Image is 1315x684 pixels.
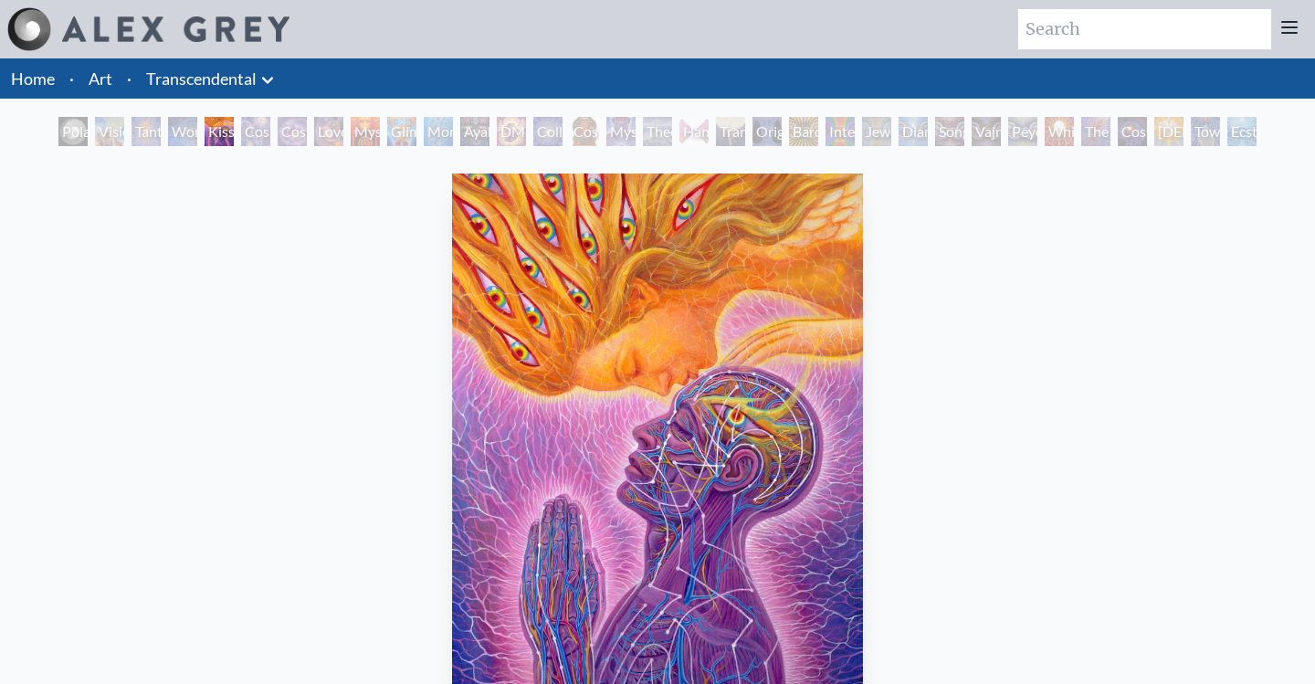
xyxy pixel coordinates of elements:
div: Ecstasy [1227,117,1257,146]
a: Home [11,68,55,89]
input: Search [1018,9,1271,49]
div: Original Face [752,117,782,146]
div: Bardo Being [789,117,818,146]
li: · [120,58,139,99]
div: [DEMOGRAPHIC_DATA] [1154,117,1183,146]
div: Interbeing [826,117,855,146]
div: Mysteriosa 2 [351,117,380,146]
a: Art [89,66,112,91]
div: White Light [1045,117,1074,146]
div: Collective Vision [533,117,563,146]
div: DMT - The Spirit Molecule [497,117,526,146]
div: Jewel Being [862,117,891,146]
div: Cosmic [DEMOGRAPHIC_DATA] [570,117,599,146]
a: Transcendental [146,66,257,91]
div: Theologue [643,117,672,146]
div: Cosmic Artist [278,117,307,146]
div: Peyote Being [1008,117,1037,146]
div: Love is a Cosmic Force [314,117,343,146]
div: Wonder [168,117,197,146]
div: Monochord [424,117,453,146]
div: Toward the One [1191,117,1220,146]
div: Hands that See [679,117,709,146]
div: Vajra Being [972,117,1001,146]
li: · [62,58,81,99]
div: Cosmic Consciousness [1118,117,1147,146]
div: Kiss of the [MEDICAL_DATA] [205,117,234,146]
div: Diamond Being [899,117,928,146]
div: Song of Vajra Being [935,117,964,146]
div: Tantra [131,117,161,146]
div: Transfiguration [716,117,745,146]
div: Visionary Origin of Language [95,117,124,146]
div: Ayahuasca Visitation [460,117,489,146]
div: Mystic Eye [606,117,636,146]
div: Glimpsing the Empyrean [387,117,416,146]
div: Cosmic Creativity [241,117,270,146]
div: The Great Turn [1081,117,1110,146]
div: Polar Unity Spiral [58,117,88,146]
